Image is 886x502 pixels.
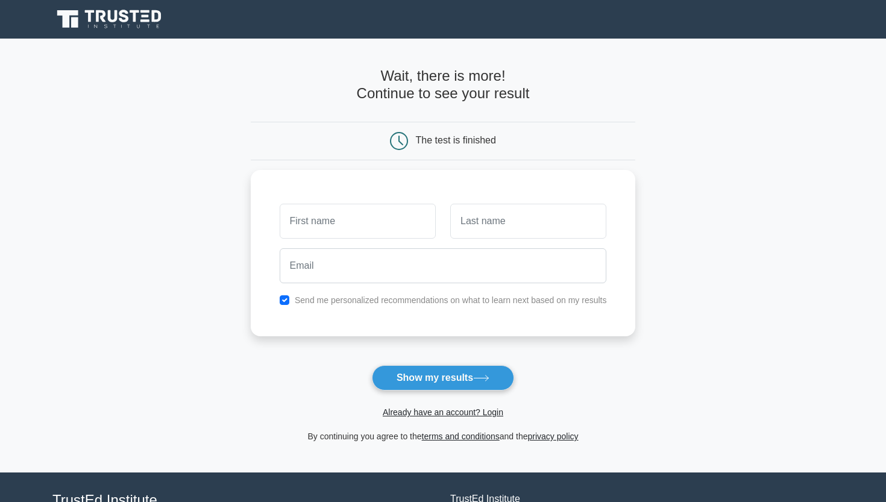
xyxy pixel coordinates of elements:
[450,204,606,239] input: Last name
[251,67,636,102] h4: Wait, there is more! Continue to see your result
[416,135,496,145] div: The test is finished
[295,295,607,305] label: Send me personalized recommendations on what to learn next based on my results
[280,204,436,239] input: First name
[372,365,514,391] button: Show my results
[280,248,607,283] input: Email
[383,407,503,417] a: Already have an account? Login
[422,431,500,441] a: terms and conditions
[528,431,579,441] a: privacy policy
[243,429,643,444] div: By continuing you agree to the and the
